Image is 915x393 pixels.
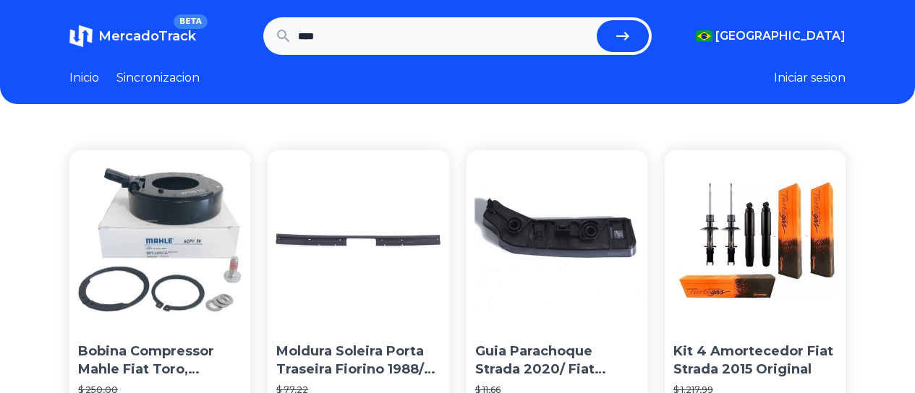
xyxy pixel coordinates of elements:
a: MercadoTrackBETA [69,25,196,48]
a: Inicio [69,69,99,87]
img: Guia Parachoque Strada 2020/ Fiat 52128149 [467,150,647,331]
p: Kit 4 Amortecedor Fiat Strada 2015 Original [673,342,837,379]
span: BETA [174,14,208,29]
button: Iniciar sesion [774,69,846,87]
img: Moldura Soleira Porta Traseira Fiorino 1988/ Fiat 119038080 [268,150,448,331]
img: Kit 4 Amortecedor Fiat Strada 2015 Original [665,150,846,331]
span: [GEOGRAPHIC_DATA] [715,27,846,45]
a: Sincronizacion [116,69,200,87]
p: Moldura Soleira Porta Traseira Fiorino 1988/ Fiat 119038080 [276,342,440,379]
p: Bobina Compressor Mahle Fiat Toro, Renegade Acpx30 [78,342,242,379]
img: MercadoTrack [69,25,93,48]
img: Brasil [696,30,712,42]
img: Bobina Compressor Mahle Fiat Toro, Renegade Acpx30 [69,150,250,331]
button: [GEOGRAPHIC_DATA] [696,27,846,45]
p: Guia Parachoque Strada 2020/ Fiat 52128149 [475,342,639,379]
span: MercadoTrack [98,28,196,44]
